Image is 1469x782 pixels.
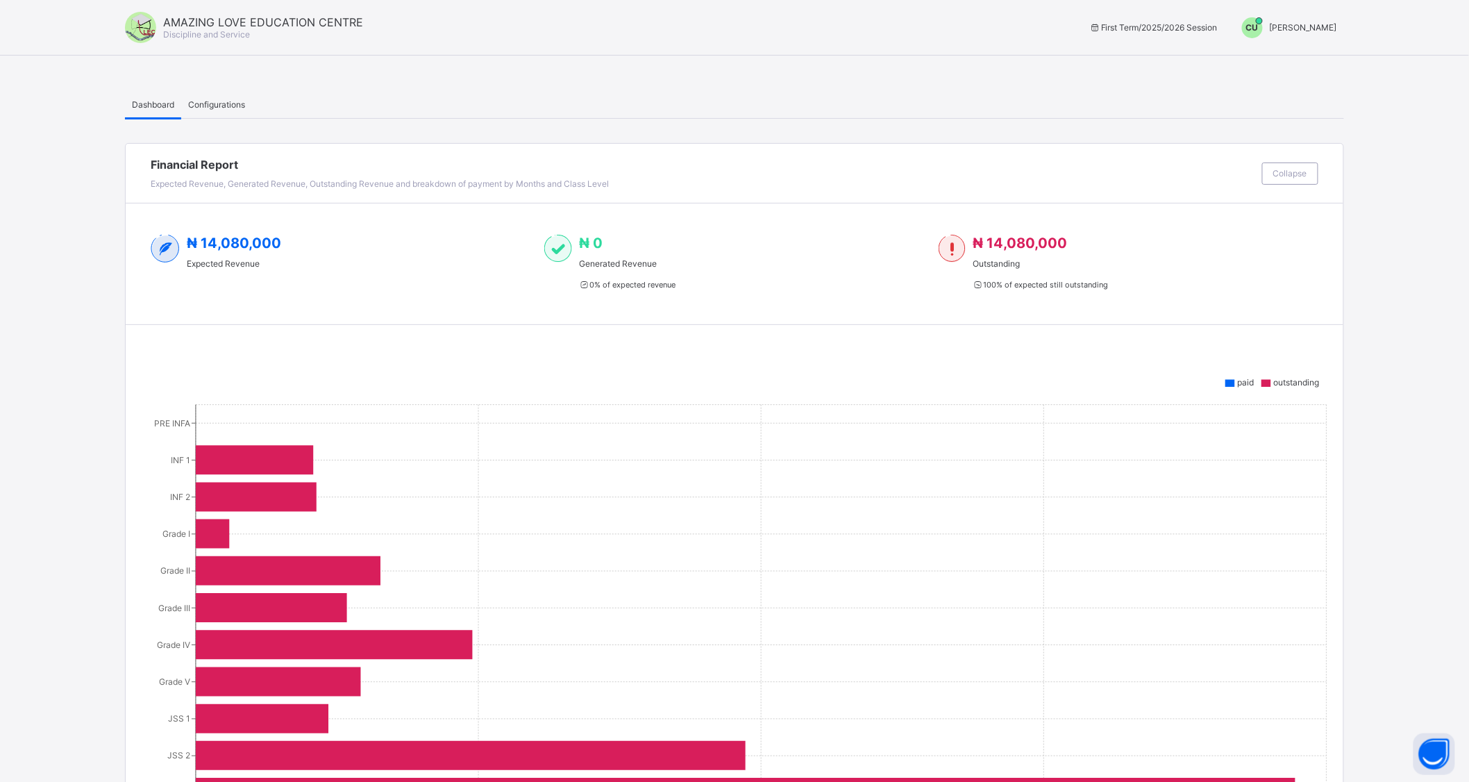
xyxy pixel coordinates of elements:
span: Financial Report [151,158,1255,172]
img: expected-2.4343d3e9d0c965b919479240f3db56ac.svg [151,235,180,263]
tspan: PRE INFA [154,418,190,429]
span: Collapse [1273,168,1307,178]
span: Expected Revenue, Generated Revenue, Outstanding Revenue and breakdown of payment by Months and C... [151,178,609,189]
span: Configurations [188,99,245,110]
tspan: Grade I [162,529,190,539]
span: [PERSON_NAME] [1270,22,1337,33]
tspan: Grade II [160,566,190,576]
span: Generated Revenue [579,258,675,269]
tspan: JSS 1 [168,714,190,724]
tspan: Grade IV [157,640,190,650]
span: Discipline and Service [163,29,250,40]
span: session/term information [1089,22,1218,33]
span: CU [1246,22,1259,33]
span: Outstanding [973,258,1108,269]
span: Expected Revenue [187,258,281,269]
tspan: Grade V [159,676,190,687]
span: Dashboard [132,99,174,110]
span: 0 % of expected revenue [579,280,675,290]
span: outstanding [1274,377,1320,388]
tspan: INF 2 [170,492,190,502]
button: Open asap [1413,733,1455,775]
span: paid [1238,377,1254,388]
tspan: INF 1 [171,455,190,465]
span: 100 % of expected still outstanding [973,280,1108,290]
tspan: JSS 2 [167,751,190,761]
tspan: Grade III [158,603,190,613]
span: ₦ 14,080,000 [973,235,1067,251]
span: AMAZING LOVE EDUCATION CENTRE [163,15,363,29]
img: outstanding-1.146d663e52f09953f639664a84e30106.svg [939,235,966,263]
span: ₦ 14,080,000 [187,235,281,251]
span: ₦ 0 [579,235,603,251]
img: paid-1.3eb1404cbcb1d3b736510a26bbfa3ccb.svg [544,235,571,263]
